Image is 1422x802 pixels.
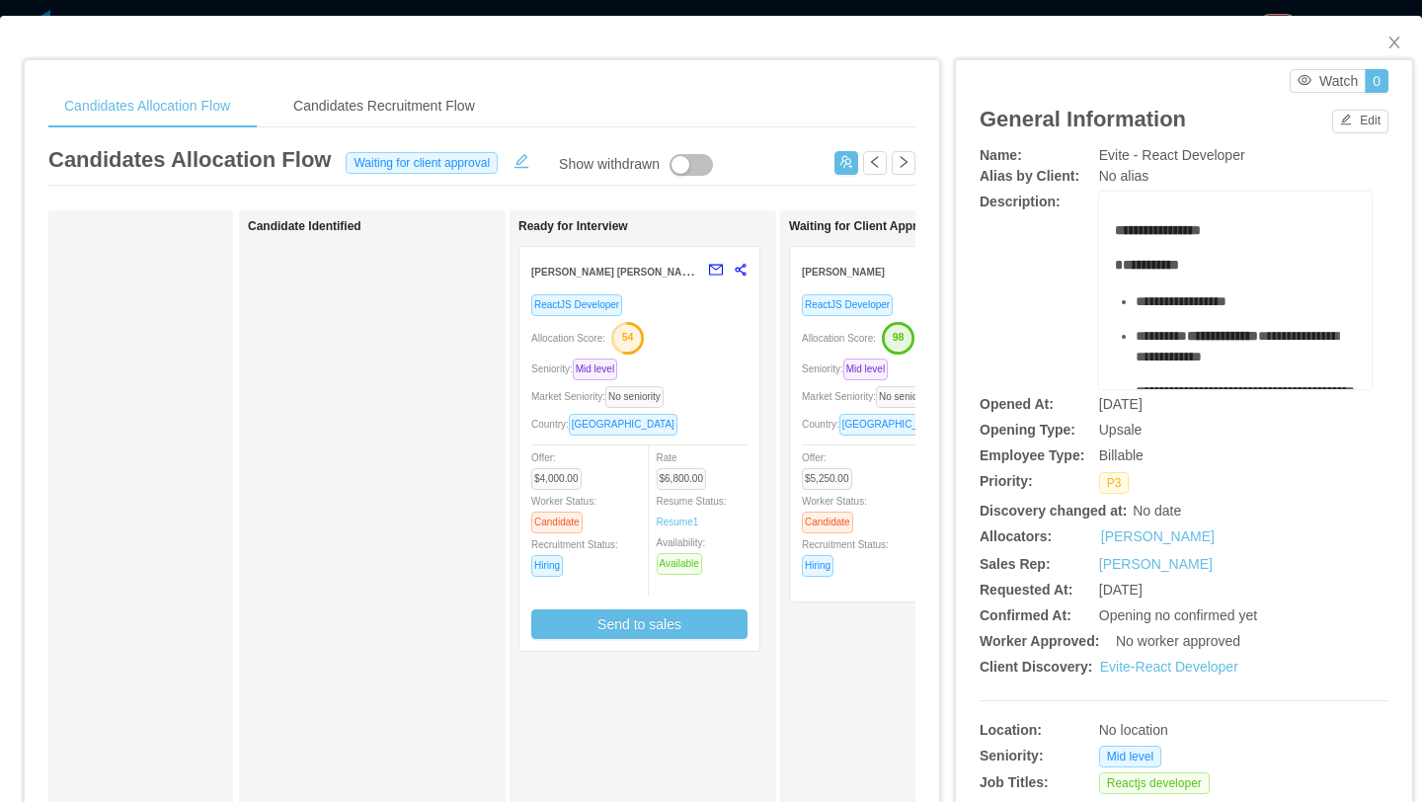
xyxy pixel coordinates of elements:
[802,294,893,316] span: ReactJS Developer
[518,219,795,234] h1: Ready for Interview
[1099,422,1143,438] span: Upsale
[980,748,1044,763] b: Seniority:
[789,219,1066,234] h1: Waiting for Client Approval
[559,154,660,176] div: Show withdrawn
[1116,633,1240,649] span: No worker approved
[876,386,934,408] span: No seniority
[605,321,645,353] button: 54
[1332,110,1388,133] button: icon: editEdit
[980,607,1071,623] b: Confirmed At:
[802,267,885,278] strong: [PERSON_NAME]
[277,84,491,128] div: Candidates Recruitment Flow
[657,515,699,529] a: Resume1
[1100,659,1238,675] a: Evite-React Developer
[573,359,617,380] span: Mid level
[834,151,858,175] button: icon: usergroup-add
[1101,526,1215,547] a: [PERSON_NAME]
[248,219,524,234] h1: Candidate Identified
[802,391,942,402] span: Market Seniority:
[1099,556,1213,572] a: [PERSON_NAME]
[657,468,707,490] span: $6,800.00
[657,553,702,575] span: Available
[802,539,889,571] span: Recruitment Status:
[1099,582,1143,598] span: [DATE]
[980,633,1099,649] b: Worker Approved:
[531,419,685,430] span: Country:
[1099,720,1303,741] div: No location
[346,152,498,174] span: Waiting for client approval
[980,582,1072,598] b: Requested At:
[1367,16,1422,71] button: Close
[980,194,1061,209] b: Description:
[605,386,664,408] span: No seniority
[1365,69,1388,93] button: 0
[843,359,888,380] span: Mid level
[531,555,563,577] span: Hiring
[839,414,948,436] span: [GEOGRAPHIC_DATA]
[1099,472,1130,494] span: P3
[980,774,1049,790] b: Job Titles:
[657,496,727,527] span: Resume Status:
[980,722,1042,738] b: Location:
[1099,447,1144,463] span: Billable
[802,452,860,484] span: Offer:
[531,539,618,571] span: Recruitment Status:
[622,331,634,343] text: 54
[1099,168,1149,184] span: No alias
[1115,220,1357,418] div: rdw-editor
[802,555,833,577] span: Hiring
[531,496,596,527] span: Worker Status:
[531,333,605,344] span: Allocation Score:
[531,468,582,490] span: $4,000.00
[980,147,1022,163] b: Name:
[802,419,956,430] span: Country:
[531,294,622,316] span: ReactJS Developer
[1099,746,1161,767] span: Mid level
[802,468,852,490] span: $5,250.00
[531,452,590,484] span: Offer:
[48,143,331,176] article: Candidates Allocation Flow
[802,512,853,533] span: Candidate
[980,528,1052,544] b: Allocators:
[1386,35,1402,50] i: icon: close
[569,414,677,436] span: [GEOGRAPHIC_DATA]
[734,263,748,277] span: share-alt
[657,452,715,484] span: Rate
[980,103,1186,135] article: General Information
[531,609,748,639] button: Send to sales
[1099,192,1372,389] div: rdw-wrapper
[980,659,1092,675] b: Client Discovery:
[1290,69,1366,93] button: icon: eyeWatch
[863,151,887,175] button: icon: left
[876,321,915,353] button: 98
[802,363,896,374] span: Seniority:
[980,447,1084,463] b: Employee Type:
[802,496,867,527] span: Worker Status:
[531,263,700,279] strong: [PERSON_NAME] [PERSON_NAME]
[531,363,625,374] span: Seniority:
[1099,607,1257,623] span: Opening no confirmed yet
[531,391,671,402] span: Market Seniority:
[531,512,583,533] span: Candidate
[893,331,905,343] text: 98
[1099,147,1245,163] span: Evite - React Developer
[698,255,724,286] button: mail
[1133,503,1181,519] span: No date
[980,422,1075,438] b: Opening Type:
[980,503,1127,519] b: Discovery changed at:
[980,396,1054,412] b: Opened At:
[980,473,1033,489] b: Priority:
[892,151,915,175] button: icon: right
[802,333,876,344] span: Allocation Score:
[980,168,1079,184] b: Alias by Client:
[1099,396,1143,412] span: [DATE]
[506,149,537,169] button: icon: edit
[980,556,1051,572] b: Sales Rep:
[1099,772,1210,794] span: Reactjs developer
[657,537,710,569] span: Availability:
[48,84,246,128] div: Candidates Allocation Flow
